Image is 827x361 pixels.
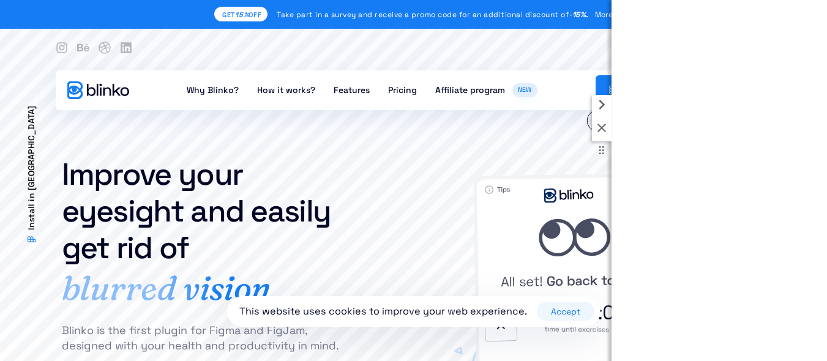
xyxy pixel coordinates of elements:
p: Take part in a survey and receive a promo code for an additional discount of [277,9,589,21]
div: This website uses cookies to improve your web experience. [239,304,537,319]
a: More [595,9,613,21]
span: GET OFF [222,9,261,21]
button: Accept [537,302,594,321]
b: 15% [235,10,249,19]
a: Why Blinko? [178,70,248,110]
span: NEW [512,83,537,97]
img: Blinko [67,81,129,99]
i: - [569,10,589,20]
a: Install in [GEOGRAPHIC_DATA] [24,105,39,244]
h1: Improve your eyesight and easily get rid of [62,156,360,266]
a: Features [324,70,379,110]
span: Install in [GEOGRAPHIC_DATA] [24,105,39,230]
b: 15%. [572,10,589,20]
a: Install in Figma [596,75,698,105]
a: How it works? [248,70,324,110]
a: Blinko Blinko Blinko [67,81,129,99]
a: Pricing [379,70,426,110]
p: Blinko is the first plugin for Figma and FigJam, designed with your health and productivity in mind. [62,322,353,353]
a: Affiliate programNEW [426,70,546,110]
